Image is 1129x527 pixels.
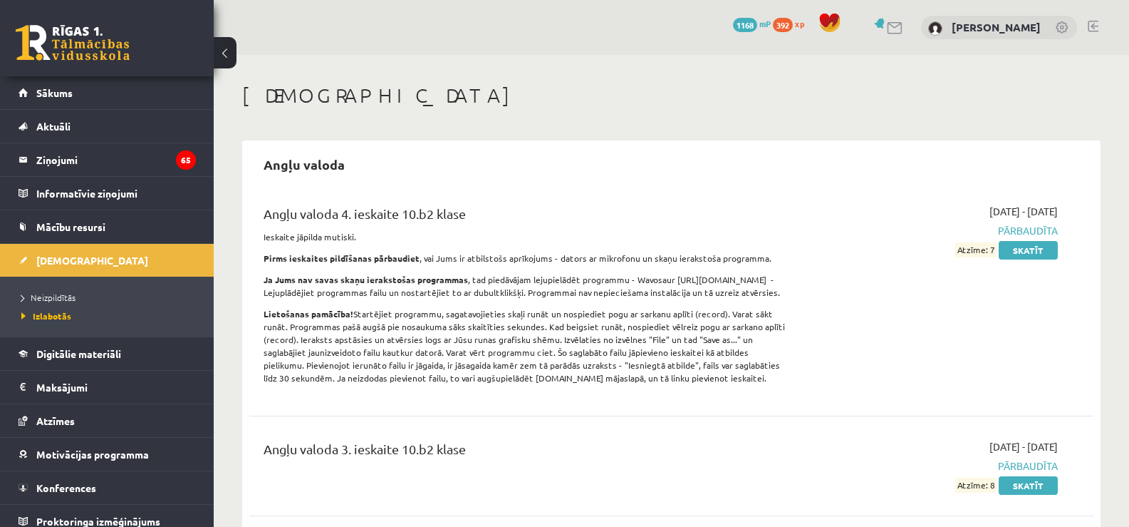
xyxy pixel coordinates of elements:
[264,307,786,384] p: Startējiet programmu, sagatavojieties skaļi runāt un nospiediet pogu ar sarkanu aplīti (record). ...
[928,21,942,36] img: Markuss Stauģis
[36,177,196,210] legend: Informatīvie ziņojumi
[264,252,786,265] p: , vai Jums ir atbilstošs aprīkojums - dators ar mikrofonu un skaņu ierakstoša programma.
[21,292,76,303] span: Neizpildītās
[19,177,196,210] a: Informatīvie ziņojumi
[19,76,196,109] a: Sākums
[36,481,96,494] span: Konferences
[21,310,71,322] span: Izlabotās
[19,244,196,277] a: [DEMOGRAPHIC_DATA]
[19,210,196,243] a: Mācību resursi
[773,18,811,29] a: 392 xp
[19,404,196,437] a: Atzīmes
[36,371,196,404] legend: Maksājumi
[759,18,771,29] span: mP
[249,148,359,181] h2: Angļu valoda
[989,439,1058,454] span: [DATE] - [DATE]
[21,291,199,304] a: Neizpildītās
[733,18,757,32] span: 1168
[176,150,196,170] i: 65
[19,438,196,471] a: Motivācijas programma
[36,143,196,176] legend: Ziņojumi
[952,20,1041,34] a: [PERSON_NAME]
[955,478,997,493] span: Atzīme: 8
[242,83,1101,108] h1: [DEMOGRAPHIC_DATA]
[19,337,196,370] a: Digitālie materiāli
[264,273,786,299] p: , tad piedāvājam lejupielādēt programmu - Wavosaur [URL][DOMAIN_NAME] - Lejuplādējiet programmas ...
[36,414,75,427] span: Atzīmes
[807,223,1058,238] span: Pārbaudīta
[19,371,196,404] a: Maksājumi
[264,252,420,264] strong: Pirms ieskaites pildīšanas pārbaudiet
[264,230,786,243] p: Ieskaite jāpilda mutiski.
[999,241,1058,260] a: Skatīt
[36,448,149,461] span: Motivācijas programma
[264,204,786,230] div: Angļu valoda 4. ieskaite 10.b2 klase
[36,86,73,99] span: Sākums
[21,309,199,322] a: Izlabotās
[989,204,1058,219] span: [DATE] - [DATE]
[264,308,353,319] strong: Lietošanas pamācība!
[264,274,468,285] strong: Ja Jums nav savas skaņu ierakstošas programmas
[955,242,997,257] span: Atzīme: 7
[19,143,196,176] a: Ziņojumi65
[264,439,786,466] div: Angļu valoda 3. ieskaite 10.b2 klase
[36,220,105,233] span: Mācību resursi
[795,18,804,29] span: xp
[999,476,1058,495] a: Skatīt
[19,110,196,143] a: Aktuāli
[19,471,196,504] a: Konferences
[16,25,130,61] a: Rīgas 1. Tālmācības vidusskola
[36,120,71,133] span: Aktuāli
[36,254,148,267] span: [DEMOGRAPHIC_DATA]
[36,347,121,360] span: Digitālie materiāli
[773,18,793,32] span: 392
[733,18,771,29] a: 1168 mP
[807,459,1058,474] span: Pārbaudīta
